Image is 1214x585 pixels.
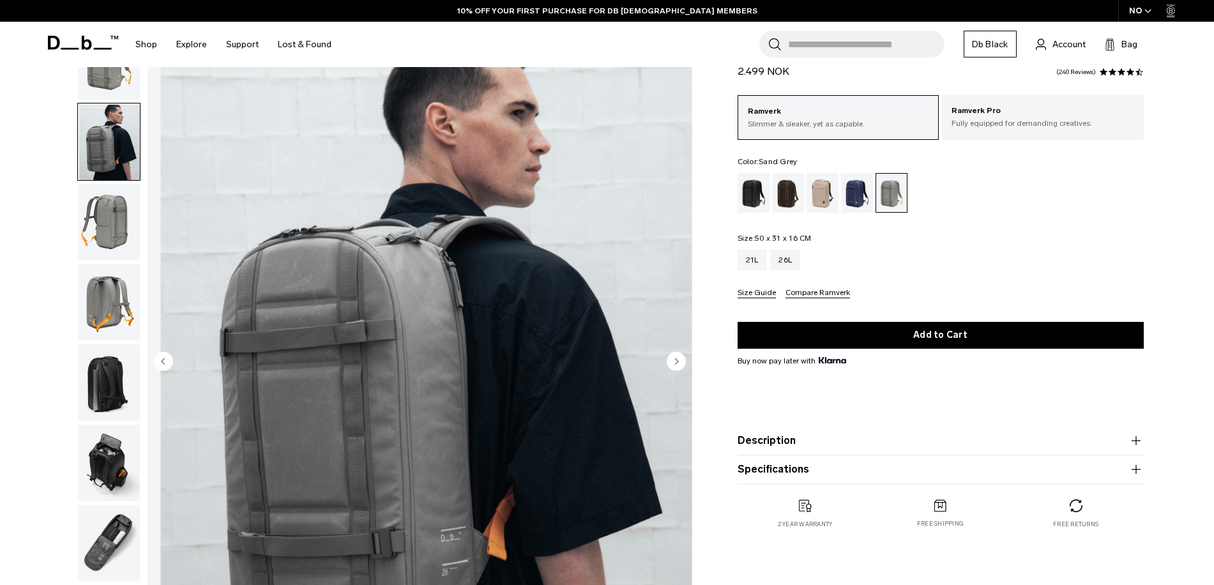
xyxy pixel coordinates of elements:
img: Ramverk Backpack 26L Sand Grey [78,505,140,582]
span: 2.499 NOK [738,65,789,77]
a: Blue Hour [841,173,873,213]
img: Ramverk Backpack 26L Sand Grey [78,103,140,180]
legend: Size: [738,234,812,242]
a: Black Out [738,173,770,213]
p: Ramverk Pro [952,105,1134,118]
a: 240 reviews [1056,69,1096,75]
p: Fully equipped for demanding creatives. [952,118,1134,129]
a: 21L [738,250,767,270]
a: Shop [135,22,157,67]
button: Add to Cart [738,322,1144,349]
p: Slimmer & sleaker, yet as capable. [748,118,929,130]
a: Fogbow Beige [807,173,838,213]
span: 50 x 31 x 16 CM [755,234,812,243]
button: Size Guide [738,289,776,298]
a: Db Black [964,31,1017,57]
button: Description [738,433,1144,448]
button: Previous slide [154,351,173,373]
button: Ramverk Backpack 26L Sand Grey [77,505,140,582]
button: Next slide [667,351,686,373]
a: 10% OFF YOUR FIRST PURCHASE FOR DB [DEMOGRAPHIC_DATA] MEMBERS [457,5,757,17]
button: Specifications [738,462,1144,477]
button: Ramverk Backpack 26L Sand Grey [77,103,140,181]
nav: Main Navigation [126,22,341,67]
a: Explore [176,22,207,67]
legend: Color: [738,158,798,165]
span: Account [1052,38,1086,51]
a: Support [226,22,259,67]
button: Ramverk Backpack 26L Sand Grey [77,344,140,422]
button: Ramverk Backpack 26L Sand Grey [77,263,140,341]
img: Ramverk Backpack 26L Sand Grey [78,184,140,261]
p: Free shipping [917,519,964,528]
img: Ramverk Backpack 26L Sand Grey [78,264,140,340]
p: 2 year warranty [778,520,833,529]
p: Free returns [1053,520,1098,529]
a: Lost & Found [278,22,331,67]
span: Bag [1121,38,1137,51]
img: {"height" => 20, "alt" => "Klarna"} [819,357,846,363]
a: Espresso [772,173,804,213]
button: Compare Ramverk [785,289,850,298]
a: Ramverk Pro Fully equipped for demanding creatives. [942,95,1144,139]
img: Ramverk Backpack 26L Sand Grey [78,425,140,501]
a: Sand Grey [876,173,907,213]
a: 26L [770,250,800,270]
button: Ramverk Backpack 26L Sand Grey [77,183,140,261]
button: Bag [1105,36,1137,52]
button: Ramverk Backpack 26L Sand Grey [77,424,140,502]
p: Ramverk [748,105,929,118]
span: Sand Grey [759,157,797,166]
a: Account [1036,36,1086,52]
img: Ramverk Backpack 26L Sand Grey [78,344,140,421]
span: Buy now pay later with [738,355,846,367]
